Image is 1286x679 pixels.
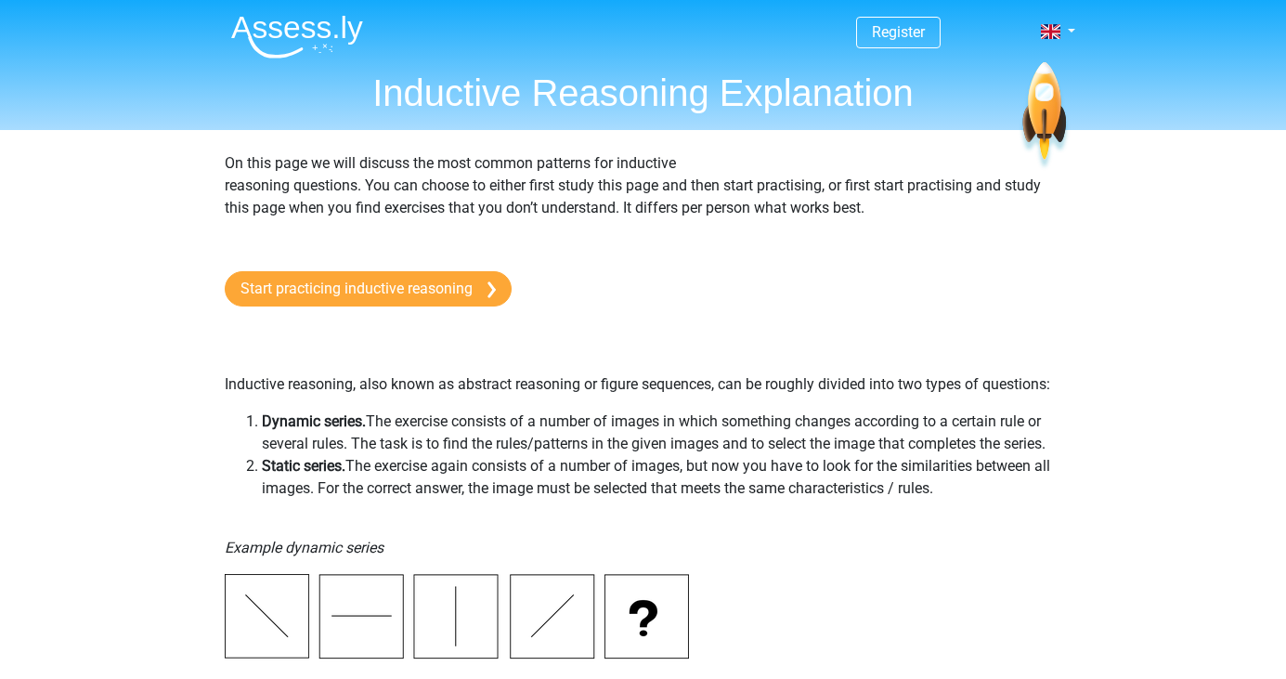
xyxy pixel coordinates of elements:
[225,539,383,556] i: Example dynamic series
[872,23,925,41] a: Register
[225,329,1062,396] p: Inductive reasoning, also known as abstract reasoning or figure sequences, can be roughly divided...
[225,152,1062,242] p: On this page we will discuss the most common patterns for inductive reasoning questions. You can ...
[262,412,366,430] b: Dynamic series.
[225,271,512,307] a: Start practicing inductive reasoning
[262,455,1062,500] li: The exercise again consists of a number of images, but now you have to look for the similarities ...
[262,411,1062,455] li: The exercise consists of a number of images in which something changes according to a certain rul...
[1019,62,1070,171] img: spaceship.7d73109d6933.svg
[487,281,496,298] img: arrow-right.e5bd35279c78.svg
[231,15,363,59] img: Assessly
[262,457,345,475] b: Static series.
[216,71,1071,115] h1: Inductive Reasoning Explanation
